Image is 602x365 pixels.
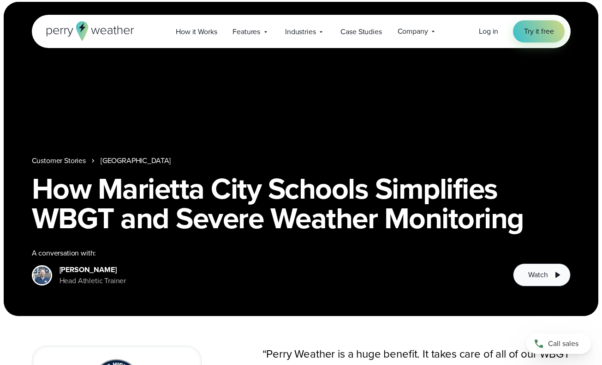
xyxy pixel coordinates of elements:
[176,26,217,37] span: How it Works
[32,174,571,233] h1: How Marietta City Schools Simplifies WBGT and Severe Weather Monitoring
[33,267,51,284] img: Jeff-Hopp.jpg
[285,26,316,37] span: Industries
[32,155,86,166] a: Customer Stories
[398,26,428,37] span: Company
[32,248,499,259] div: A conversation with:
[513,20,565,43] a: Try it free
[524,26,554,37] span: Try it free
[526,334,591,354] a: Call sales
[548,338,578,349] span: Call sales
[340,26,381,37] span: Case Studies
[513,263,570,286] button: Watch
[168,22,225,41] a: How it Works
[60,264,126,275] div: [PERSON_NAME]
[333,22,389,41] a: Case Studies
[479,26,498,37] a: Log in
[32,155,571,166] nav: Breadcrumb
[101,155,171,166] a: [GEOGRAPHIC_DATA]
[528,269,548,280] span: Watch
[60,275,126,286] div: Head Athletic Trainer
[232,26,260,37] span: Features
[479,26,498,36] span: Log in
